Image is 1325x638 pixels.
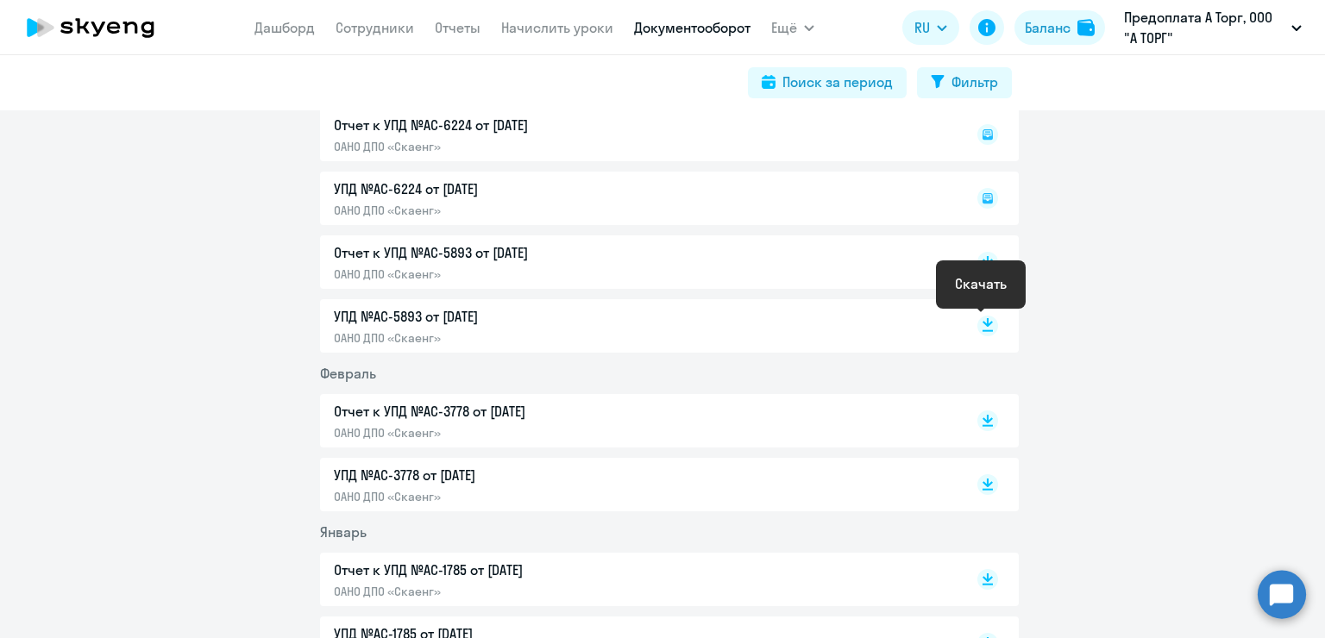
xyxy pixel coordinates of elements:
[334,242,696,263] p: Отчет к УПД №AC-5893 от [DATE]
[334,401,941,441] a: Отчет к УПД №AC-3778 от [DATE]ОАНО ДПО «Скаенг»
[1124,7,1284,48] p: Предоплата А Торг, ООО "А ТОРГ"
[334,465,941,504] a: УПД №AC-3778 от [DATE]ОАНО ДПО «Скаенг»
[902,10,959,45] button: RU
[254,19,315,36] a: Дашборд
[334,266,696,282] p: ОАНО ДПО «Скаенг»
[334,489,696,504] p: ОАНО ДПО «Скаенг»
[634,19,750,36] a: Документооборот
[501,19,613,36] a: Начислить уроки
[336,19,414,36] a: Сотрудники
[951,72,998,92] div: Фильтр
[771,10,814,45] button: Ещё
[334,401,696,422] p: Отчет к УПД №AC-3778 от [DATE]
[334,560,941,599] a: Отчет к УПД №AC-1785 от [DATE]ОАНО ДПО «Скаенг»
[320,523,367,541] span: Январь
[334,330,696,346] p: ОАНО ДПО «Скаенг»
[334,425,696,441] p: ОАНО ДПО «Скаенг»
[334,584,696,599] p: ОАНО ДПО «Скаенг»
[1115,7,1310,48] button: Предоплата А Торг, ООО "А ТОРГ"
[1014,10,1105,45] button: Балансbalance
[782,72,893,92] div: Поиск за период
[1025,17,1071,38] div: Баланс
[748,67,907,98] button: Поиск за период
[320,365,376,382] span: Февраль
[917,67,1012,98] button: Фильтр
[334,242,941,282] a: Отчет к УПД №AC-5893 от [DATE]ОАНО ДПО «Скаенг»
[1077,19,1095,36] img: balance
[334,306,696,327] p: УПД №AC-5893 от [DATE]
[334,465,696,485] p: УПД №AC-3778 от [DATE]
[914,17,930,38] span: RU
[334,306,941,346] a: УПД №AC-5893 от [DATE]ОАНО ДПО «Скаенг»
[435,19,480,36] a: Отчеты
[771,17,797,38] span: Ещё
[955,273,1007,294] div: Скачать
[334,560,696,580] p: Отчет к УПД №AC-1785 от [DATE]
